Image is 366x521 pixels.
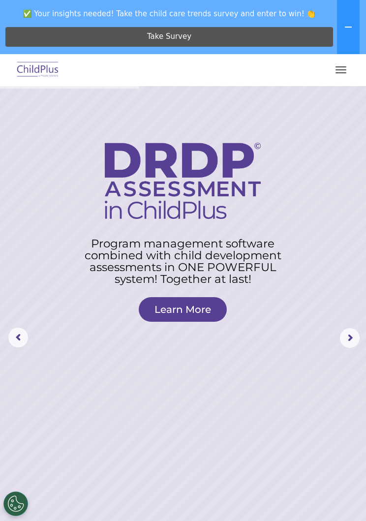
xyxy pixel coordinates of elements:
rs-layer: Program management software combined with child development assessments in ONE POWERFUL system! T... [73,238,293,285]
img: ChildPlus by Procare Solutions [15,59,61,82]
span: ✅ Your insights needed! Take the child care trends survey and enter to win! 👏 [4,4,335,23]
span: Last name [157,57,187,64]
a: Learn More [139,297,227,322]
img: DRDP Assessment in ChildPlus [105,143,261,219]
span: Phone number [157,97,199,105]
a: Take Survey [5,27,333,47]
span: Take Survey [147,28,191,45]
button: Cookies Settings [3,491,28,516]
